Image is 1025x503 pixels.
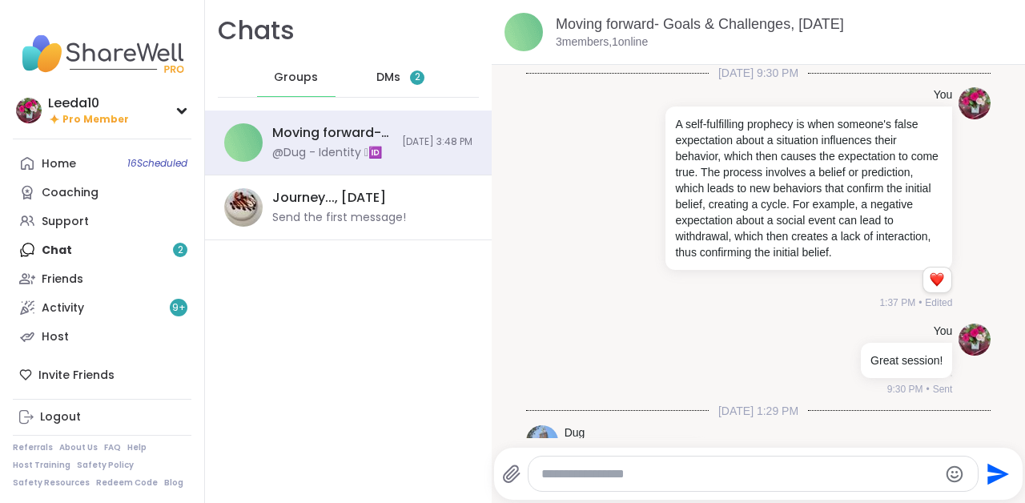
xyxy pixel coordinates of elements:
[870,352,943,368] p: Great session!
[376,70,400,86] span: DMs
[48,95,129,112] div: Leeda10
[13,442,53,453] a: Referrals
[918,296,922,310] span: •
[959,324,991,356] img: https://sharewell-space-live.sfo3.digitaloceanspaces.com/user-generated/babe0445-ccc0-4241-9884-0...
[13,477,90,489] a: Safety Resources
[887,382,923,396] span: 9:30 PM
[565,425,585,441] a: Dug
[104,442,121,453] a: FAQ
[934,324,953,340] h4: You
[13,403,191,432] a: Logout
[127,157,187,170] span: 16 Scheduled
[272,189,386,207] div: Journey..., [DATE]
[42,185,98,201] div: Coaching
[13,264,191,293] a: Friends
[979,456,1015,492] button: Send
[127,442,147,453] a: Help
[402,135,472,149] span: [DATE] 3:48 PM
[923,268,951,293] div: Reaction list
[675,116,943,260] p: A self-fulfilling prophecy is when someone's false expectation about a situation influences their...
[415,70,420,84] span: 2
[172,301,186,315] span: 9 +
[224,188,263,227] img: Journey..., Oct 11
[13,293,191,322] a: Activity9+
[16,98,42,123] img: Leeda10
[42,156,76,172] div: Home
[928,274,945,287] button: Reactions: love
[504,13,543,51] img: Moving forward- Goals & Challenges, Oct 05
[934,87,953,103] h4: You
[164,477,183,489] a: Blog
[13,460,70,471] a: Host Training
[42,272,83,288] div: Friends
[42,214,89,230] div: Support
[13,149,191,178] a: Home16Scheduled
[709,65,808,81] span: [DATE] 9:30 PM
[709,403,808,419] span: [DATE] 1:29 PM
[96,477,158,489] a: Redeem Code
[926,382,929,396] span: •
[925,296,952,310] span: Edited
[13,178,191,207] a: Coaching
[274,70,318,86] span: Groups
[541,466,938,482] textarea: Type your message
[272,145,382,161] div: @Dug - Identity 🫆🆔
[13,207,191,235] a: Support
[40,409,81,425] div: Logout
[42,300,84,316] div: Activity
[556,16,844,32] a: Moving forward- Goals & Challenges, [DATE]
[77,460,134,471] a: Safety Policy
[526,425,558,457] img: https://sharewell-space-live.sfo3.digitaloceanspaces.com/user-generated/2a03586b-6f45-4b87-ae61-c...
[959,87,991,119] img: https://sharewell-space-live.sfo3.digitaloceanspaces.com/user-generated/babe0445-ccc0-4241-9884-0...
[224,123,263,162] img: Moving forward- Goals & Challenges, Oct 05
[13,26,191,82] img: ShareWell Nav Logo
[42,329,69,345] div: Host
[945,465,964,484] button: Emoji picker
[933,382,953,396] span: Sent
[272,210,406,226] div: Send the first message!
[13,360,191,389] div: Invite Friends
[13,322,191,351] a: Host
[218,13,295,49] h1: Chats
[62,113,129,127] span: Pro Member
[556,34,648,50] p: 3 members, 1 online
[272,124,392,142] div: Moving forward- Goals & Challenges, [DATE]
[59,442,98,453] a: About Us
[879,296,915,310] span: 1:37 PM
